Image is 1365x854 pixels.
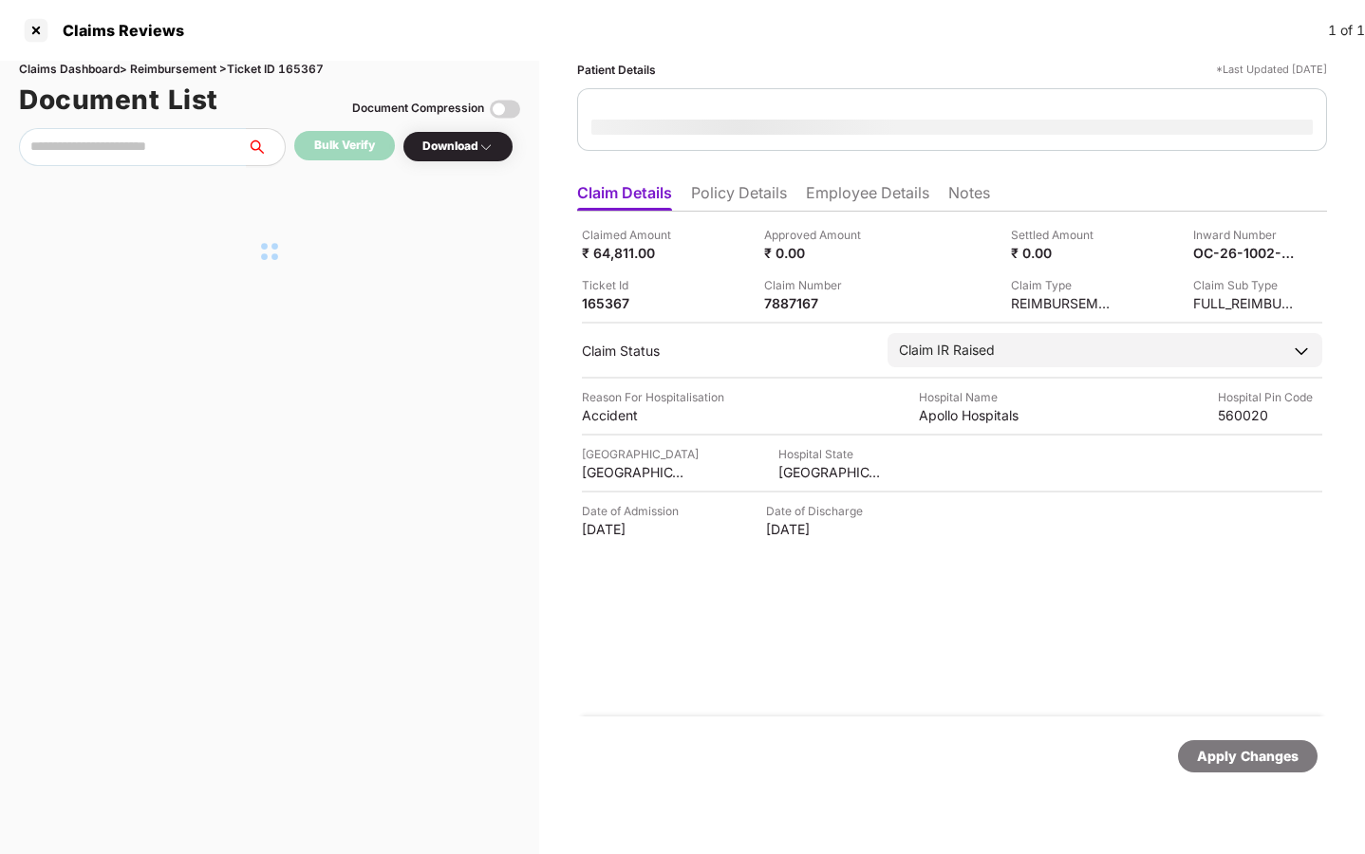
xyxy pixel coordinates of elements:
img: svg+xml;base64,PHN2ZyBpZD0iVG9nZ2xlLTMyeDMyIiB4bWxucz0iaHR0cDovL3d3dy53My5vcmcvMjAwMC9zdmciIHdpZH... [490,94,520,124]
div: Bulk Verify [314,137,375,155]
div: Claim Status [582,342,869,360]
div: ₹ 64,811.00 [582,244,686,262]
li: Notes [948,183,990,211]
div: Date of Discharge [766,502,870,520]
li: Employee Details [806,183,929,211]
div: Hospital Name [919,388,1023,406]
div: [GEOGRAPHIC_DATA] [582,445,699,463]
div: Download [422,138,494,156]
h1: Document List [19,79,218,121]
div: Settled Amount [1011,226,1115,244]
div: [DATE] [582,520,686,538]
div: Claim Sub Type [1193,276,1298,294]
div: FULL_REIMBURSEMENT [1193,294,1298,312]
li: Policy Details [691,183,787,211]
div: [DATE] [766,520,870,538]
div: ₹ 0.00 [764,244,869,262]
div: Document Compression [352,100,484,118]
div: Claim Number [764,276,869,294]
div: Apply Changes [1197,746,1299,767]
div: Claims Dashboard > Reimbursement > Ticket ID 165367 [19,61,520,79]
span: search [246,139,285,155]
div: Accident [582,406,686,424]
div: [GEOGRAPHIC_DATA] [582,463,686,481]
div: Claim Type [1011,276,1115,294]
div: Ticket Id [582,276,686,294]
div: Reason For Hospitalisation [582,388,724,406]
div: [GEOGRAPHIC_DATA] [778,463,883,481]
div: OC-26-1002-8403-00366962 [1193,244,1298,262]
div: Hospital Pin Code [1218,388,1322,406]
div: *Last Updated [DATE] [1216,61,1327,79]
div: Date of Admission [582,502,686,520]
div: 165367 [582,294,686,312]
div: Apollo Hospitals [919,406,1023,424]
div: Claim IR Raised [899,340,995,361]
div: Patient Details [577,61,656,79]
img: downArrowIcon [1292,342,1311,361]
div: 1 of 1 [1328,20,1365,41]
div: REIMBURSEMENT [1011,294,1115,312]
li: Claim Details [577,183,672,211]
div: Inward Number [1193,226,1298,244]
div: Hospital State [778,445,883,463]
div: Claims Reviews [51,21,184,40]
div: 7887167 [764,294,869,312]
div: 560020 [1218,406,1322,424]
div: Approved Amount [764,226,869,244]
img: svg+xml;base64,PHN2ZyBpZD0iRHJvcGRvd24tMzJ4MzIiIHhtbG5zPSJodHRwOi8vd3d3LnczLm9yZy8yMDAwL3N2ZyIgd2... [478,139,494,155]
div: Claimed Amount [582,226,686,244]
div: ₹ 0.00 [1011,244,1115,262]
button: search [246,128,286,166]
